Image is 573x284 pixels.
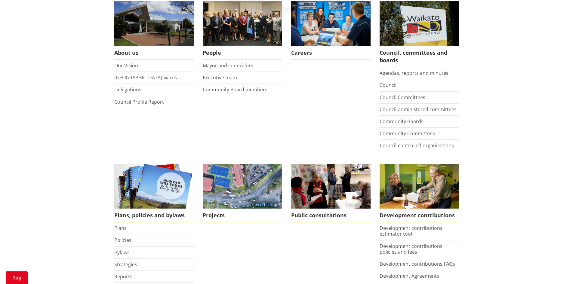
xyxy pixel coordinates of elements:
a: Agendas, reports and minutes [380,70,448,76]
a: Council-controlled organisations [380,142,454,149]
img: 2022 Council [203,1,282,46]
a: 2022 Council People [203,1,282,60]
a: Top [6,271,28,284]
a: WDC Building 0015 About us [114,1,194,60]
span: People [203,46,282,60]
a: FInd out more about fees and fines here Development contributions [380,164,459,223]
a: Delegations [114,86,141,93]
a: Our Vision [114,62,138,69]
a: public-consultations Public consultations [291,164,371,223]
a: Executive team [203,74,237,81]
a: Council [380,82,396,88]
a: We produce a number of plans, policies and bylaws including the Long Term Plan Plans, policies an... [114,164,194,223]
span: Council, committees and boards [380,46,459,67]
a: Development contributions policies and fees [380,243,442,255]
a: Waikato-District-Council-sign Council, committees and boards [380,1,459,67]
img: Waikato-District-Council-sign [380,1,459,46]
iframe: Messenger Launcher [545,259,567,280]
a: Council Profile Report [114,99,164,105]
a: Council-administered committees [380,106,457,113]
img: Fees [380,164,459,209]
a: Development contributions estimator tool [380,225,442,237]
a: Reports [114,273,132,280]
a: Strategies [114,261,137,268]
a: [GEOGRAPHIC_DATA] wards [114,74,177,81]
img: Long Term Plan [114,164,194,209]
span: Plans, policies and bylaws [114,209,194,222]
span: Development contributions [380,209,459,222]
a: Community Committees [380,130,435,137]
img: Office staff in meeting - Career page [291,1,371,46]
img: WDC Building 0015 [114,1,194,46]
img: public-consultations [291,164,371,209]
span: Projects [203,209,282,222]
a: Community Board members [203,86,267,93]
a: Policies [114,237,131,243]
a: Development Agreements [380,273,439,279]
a: Careers [291,1,371,60]
a: Plans [114,225,127,231]
a: Council Committees [380,94,425,101]
span: Careers [291,46,371,60]
a: Community Boards [380,118,424,125]
span: Public consultations [291,209,371,222]
a: Mayor and councillors [203,62,253,69]
img: DJI_0336 [203,164,282,209]
span: About us [114,46,194,60]
a: Bylaws [114,249,130,256]
a: Projects [203,164,282,223]
a: Development contributions FAQs [380,261,455,267]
